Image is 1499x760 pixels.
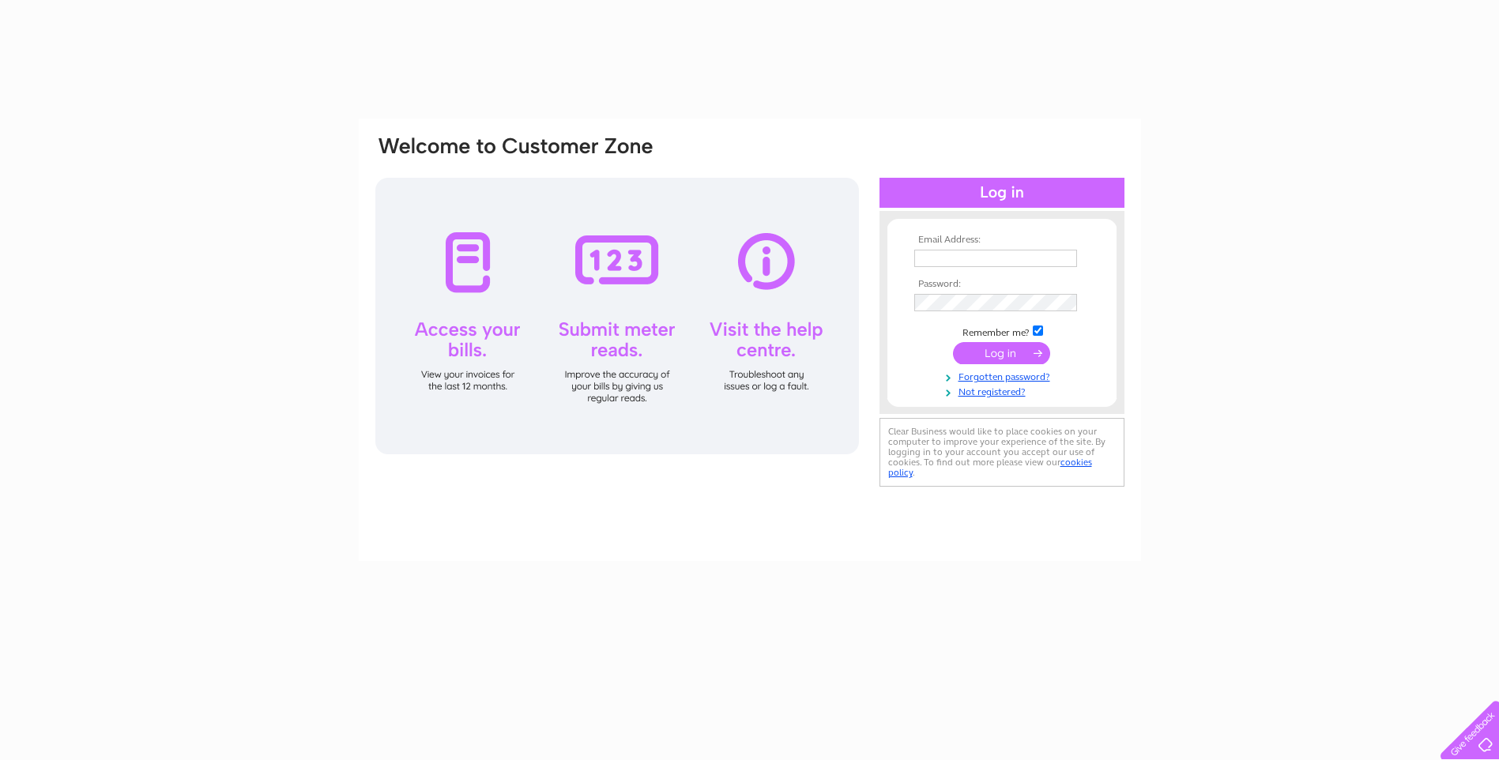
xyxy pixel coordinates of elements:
[879,418,1124,487] div: Clear Business would like to place cookies on your computer to improve your experience of the sit...
[914,383,1094,398] a: Not registered?
[910,323,1094,339] td: Remember me?
[888,457,1092,478] a: cookies policy
[910,235,1094,246] th: Email Address:
[914,368,1094,383] a: Forgotten password?
[910,279,1094,290] th: Password:
[953,342,1050,364] input: Submit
